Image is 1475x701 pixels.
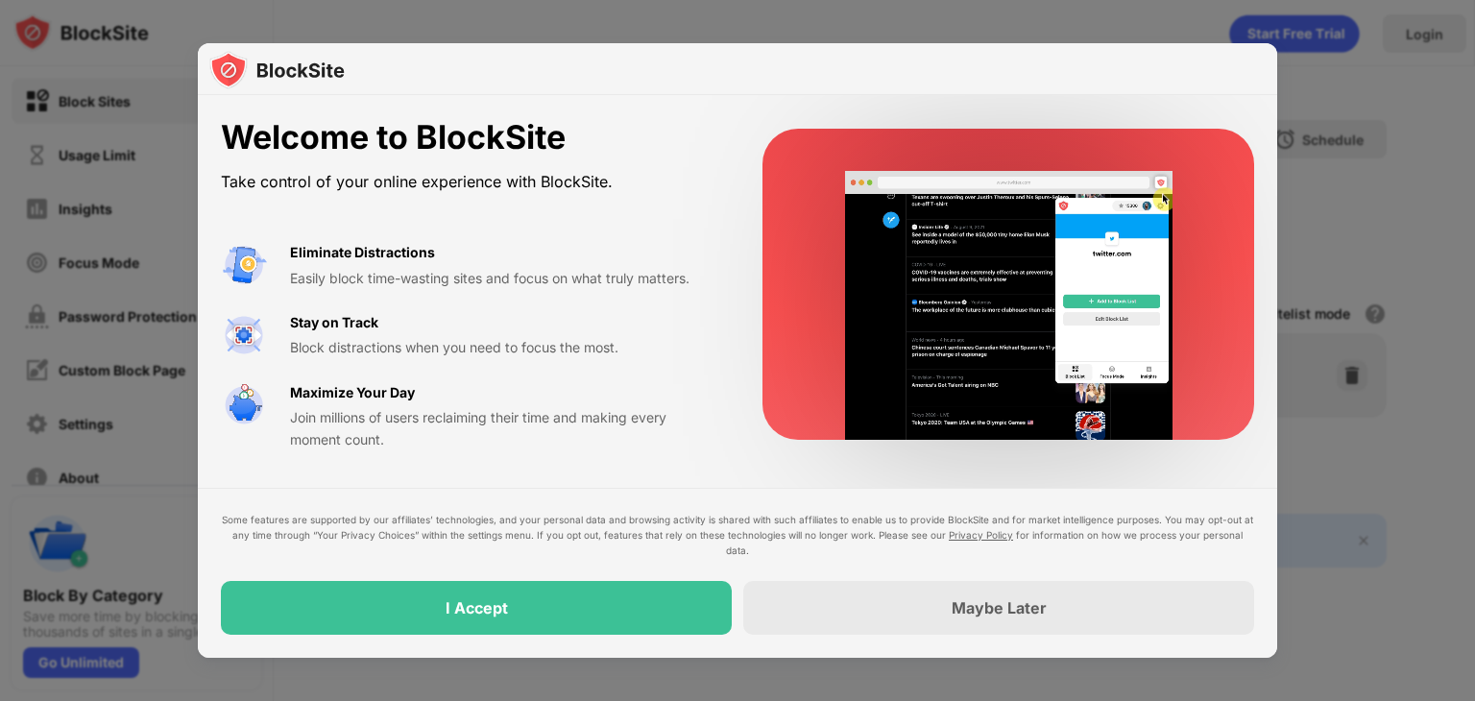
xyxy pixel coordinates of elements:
[952,598,1047,617] div: Maybe Later
[221,168,716,196] div: Take control of your online experience with BlockSite.
[221,512,1254,558] div: Some features are supported by our affiliates’ technologies, and your personal data and browsing ...
[446,598,508,617] div: I Accept
[221,118,716,157] div: Welcome to BlockSite
[290,407,716,450] div: Join millions of users reclaiming their time and making every moment count.
[949,529,1013,541] a: Privacy Policy
[221,382,267,428] img: value-safe-time.svg
[290,337,716,358] div: Block distractions when you need to focus the most.
[290,242,435,263] div: Eliminate Distractions
[290,382,415,403] div: Maximize Your Day
[290,312,378,333] div: Stay on Track
[290,268,716,289] div: Easily block time-wasting sites and focus on what truly matters.
[221,242,267,288] img: value-avoid-distractions.svg
[221,312,267,358] img: value-focus.svg
[209,51,345,89] img: logo-blocksite.svg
